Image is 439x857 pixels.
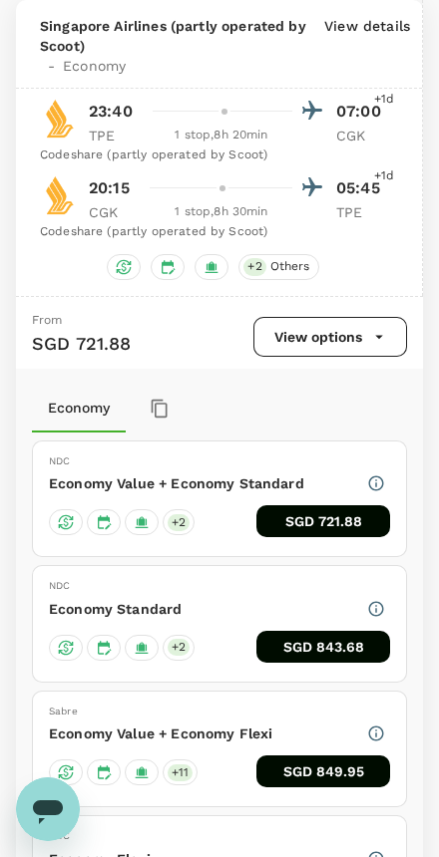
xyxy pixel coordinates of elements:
span: NDC [49,578,70,595]
iframe: 開啟傳訊視窗按鈕 [16,777,80,841]
p: SGD 721.88 [32,331,132,357]
button: View options [253,317,407,357]
span: + 11 [168,764,193,781]
img: SQ [40,99,80,139]
p: 05:45 [336,176,386,200]
span: Sabre [49,704,78,720]
span: NDC [49,453,70,470]
span: + 2 [168,639,190,656]
span: + 2 [168,514,190,531]
div: 1 stop , 8h 30min [151,202,292,222]
p: 20:15 [89,176,130,200]
p: Economy Value + Economy Flexi [49,723,272,743]
button: SGD 849.95 [256,755,390,787]
span: + 2 [243,258,265,275]
span: Economy [63,56,126,76]
div: Codeshare (partly operated by Scoot) [40,222,386,242]
p: CGK [89,202,139,222]
div: 1 stop , 8h 20min [151,126,292,145]
span: From [32,313,63,327]
p: CGK [336,126,386,145]
p: View details [324,16,410,76]
p: TPE [89,126,139,145]
div: +11 [163,759,198,785]
span: +1d [374,166,394,186]
div: Codeshare (partly operated by Scoot) [40,145,386,165]
span: - [40,56,63,76]
div: +2 [163,509,195,535]
img: SQ [40,175,80,215]
p: 07:00 [336,100,386,124]
button: Economy [32,385,126,432]
div: +2Others [238,254,318,280]
p: 23:40 [89,100,133,124]
span: Singapore Airlines (partly operated by Scoot) [40,16,316,56]
p: Economy Standard [49,599,182,619]
div: +2 [163,635,195,661]
p: Economy Value + Economy Standard [49,473,304,493]
button: SGD 721.88 [256,505,390,537]
p: TPE [336,202,386,222]
span: +1d [374,90,394,110]
button: SGD 843.68 [256,631,390,663]
span: Others [262,258,318,275]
